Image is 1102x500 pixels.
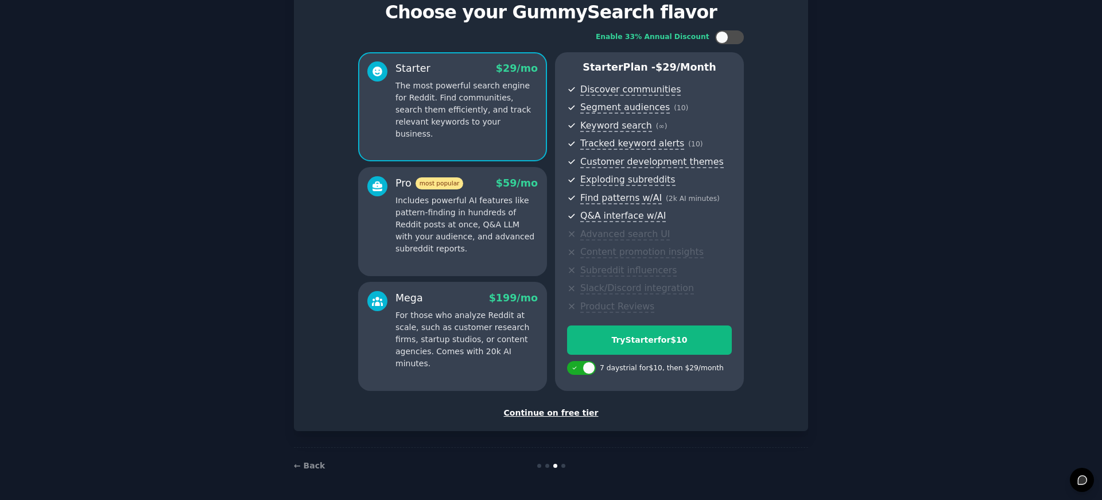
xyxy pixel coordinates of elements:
span: Segment audiences [580,102,670,114]
div: Enable 33% Annual Discount [596,32,709,42]
p: For those who analyze Reddit at scale, such as customer research firms, startup studios, or conte... [395,309,538,370]
span: ( ∞ ) [656,122,668,130]
p: Includes powerful AI features like pattern-finding in hundreds of Reddit posts at once, Q&A LLM w... [395,195,538,255]
div: Mega [395,291,423,305]
span: Customer development themes [580,156,724,168]
span: $ 29 /month [655,61,716,73]
span: Q&A interface w/AI [580,210,666,222]
span: Discover communities [580,84,681,96]
p: Choose your GummySearch flavor [306,2,796,22]
span: Product Reviews [580,301,654,313]
div: 7 days trial for $10 , then $ 29 /month [600,363,724,374]
span: Subreddit influencers [580,265,677,277]
span: $ 59 /mo [496,177,538,189]
div: Continue on free tier [306,407,796,419]
a: ← Back [294,461,325,470]
span: $ 29 /mo [496,63,538,74]
p: Starter Plan - [567,60,732,75]
span: Content promotion insights [580,246,704,258]
span: Slack/Discord integration [580,282,694,294]
span: Advanced search UI [580,228,670,241]
span: ( 2k AI minutes ) [666,195,720,203]
span: most popular [416,177,464,189]
span: Keyword search [580,120,652,132]
p: The most powerful search engine for Reddit. Find communities, search them efficiently, and track ... [395,80,538,140]
div: Try Starter for $10 [568,334,731,346]
span: ( 10 ) [688,140,703,148]
div: Starter [395,61,430,76]
div: Pro [395,176,463,191]
span: ( 10 ) [674,104,688,112]
span: Find patterns w/AI [580,192,662,204]
span: Tracked keyword alerts [580,138,684,150]
button: TryStarterfor$10 [567,325,732,355]
span: Exploding subreddits [580,174,675,186]
span: $ 199 /mo [489,292,538,304]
